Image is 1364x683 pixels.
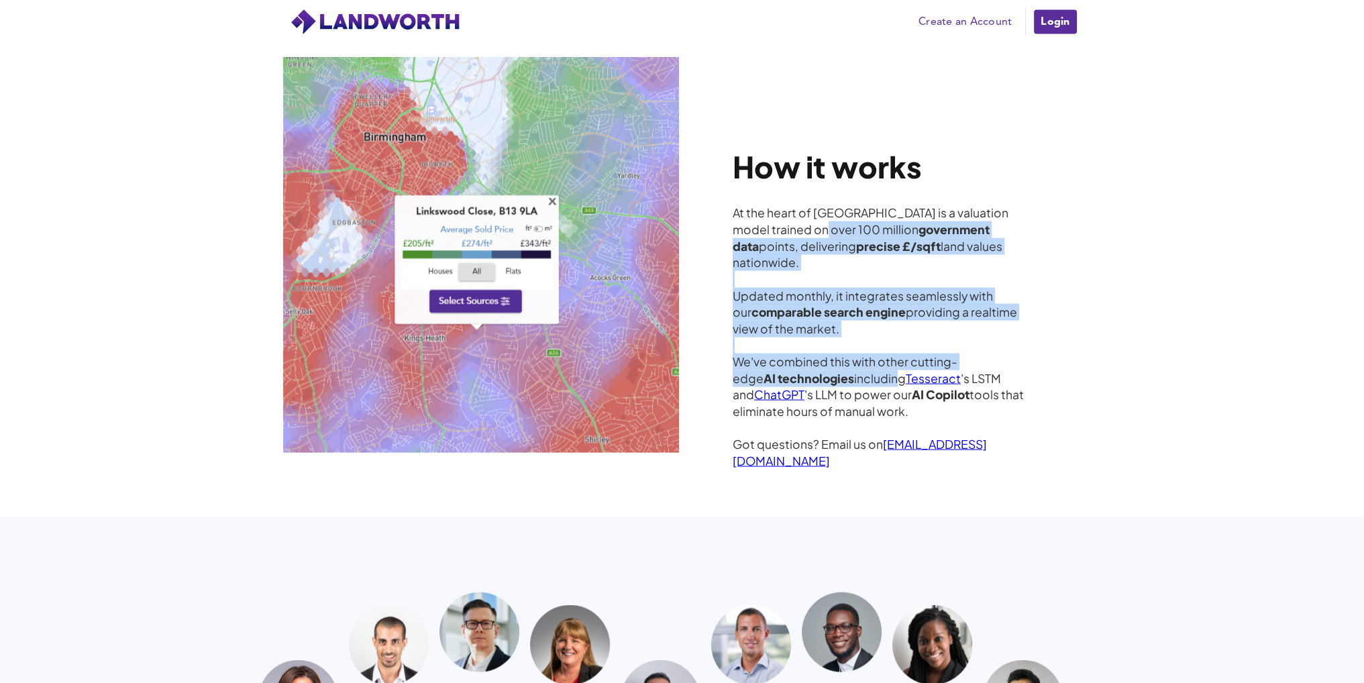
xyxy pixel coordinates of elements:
[733,437,987,468] a: [EMAIL_ADDRESS][DOMAIN_NAME]
[754,387,804,402] a: ChatGPT
[733,148,1035,186] h1: How it works
[1033,9,1078,36] a: Login
[856,239,941,254] strong: precise £/sqft
[906,371,961,386] a: Tesseract
[764,371,854,386] strong: AI technologies
[912,387,969,402] strong: AI Copilot
[912,12,1018,32] a: Create an Account
[751,305,906,319] strong: comparable search engine
[733,205,1035,469] div: At the heart of [GEOGRAPHIC_DATA] is a valuation model trained on over 100 million points, delive...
